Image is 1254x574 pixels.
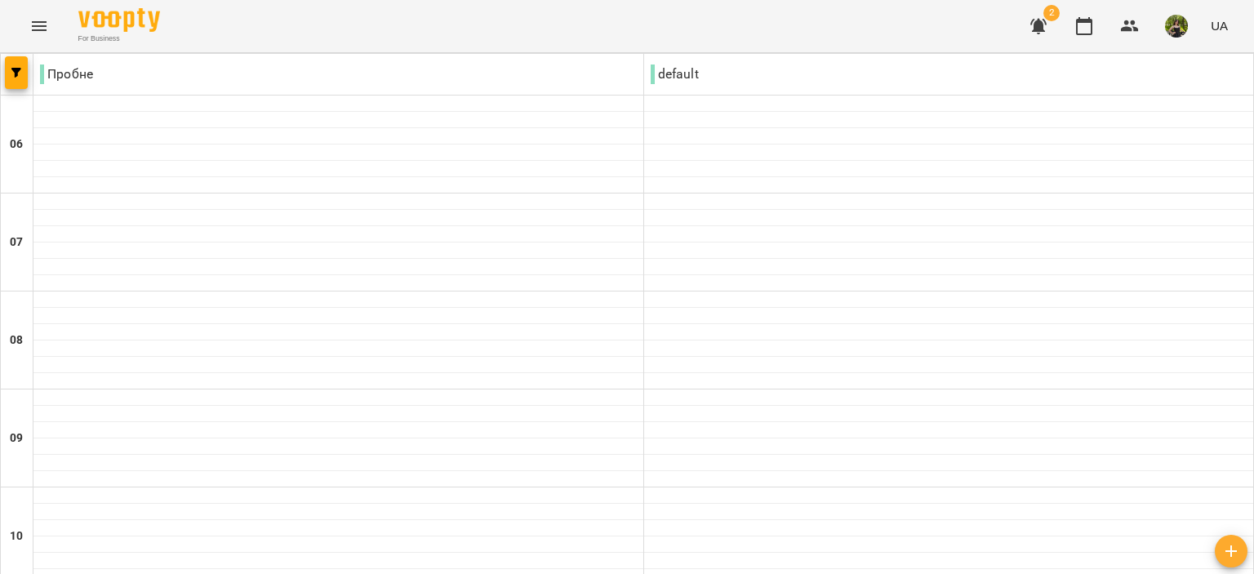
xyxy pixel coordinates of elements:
span: For Business [78,33,160,44]
button: Menu [20,7,59,46]
button: UA [1204,11,1234,41]
p: default [651,65,699,84]
h6: 06 [10,136,23,154]
h6: 10 [10,527,23,545]
h6: 09 [10,429,23,447]
img: Voopty Logo [78,8,160,32]
h6: 07 [10,234,23,251]
span: UA [1211,17,1228,34]
span: 2 [1043,5,1060,21]
p: Пробне [40,65,93,84]
img: fec4bf7ef3f37228adbfcb2cb62aae31.jpg [1165,15,1188,38]
h6: 08 [10,331,23,349]
button: Створити урок [1215,535,1247,567]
